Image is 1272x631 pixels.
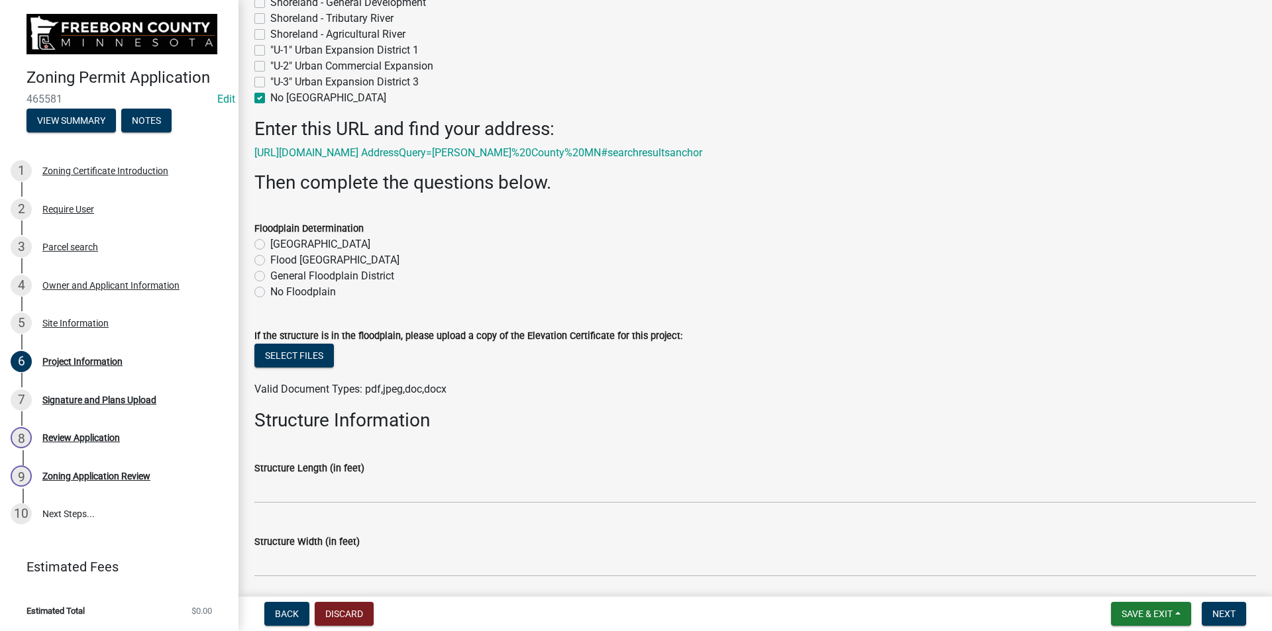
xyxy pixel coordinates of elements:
label: Structure Length (in feet) [254,464,364,473]
span: Next [1212,608,1236,619]
button: Discard [315,602,374,626]
div: 4 [11,275,32,296]
div: 3 [11,236,32,258]
div: Owner and Applicant Information [42,281,180,290]
div: 9 [11,465,32,487]
button: Save & Exit [1111,602,1191,626]
wm-modal-confirm: Edit Application Number [217,93,235,105]
a: [URL][DOMAIN_NAME] AddressQuery=[PERSON_NAME]%20County%20MN#searchresultsanchor [254,146,702,159]
span: Back [275,608,299,619]
span: Save & Exit [1122,608,1173,619]
span: $0.00 [191,607,212,615]
a: Edit [217,93,235,105]
a: Estimated Fees [11,554,217,580]
label: "U-2" Urban Commercial Expansion [270,58,433,74]
div: 8 [11,427,32,448]
label: Structure Width (in feet) [254,538,360,547]
label: Shoreland - Tributary River [270,11,394,26]
label: No [GEOGRAPHIC_DATA] [270,90,386,106]
img: Freeborn County, Minnesota [26,14,217,54]
div: Parcel search [42,242,98,252]
div: 7 [11,389,32,411]
span: Valid Document Types: pdf,jpeg,doc,docx [254,383,447,395]
div: Project Information [42,357,123,366]
span: 465581 [26,93,212,105]
div: 10 [11,503,32,524]
span: Estimated Total [26,607,85,615]
wm-modal-confirm: Notes [121,116,172,126]
label: "U-3" Urban Expansion District 3 [270,74,419,90]
h3: Then complete the questions below. [254,171,1256,194]
label: "U-1" Urban Expansion District 1 [270,42,419,58]
label: Shoreland - Agricultural River [270,26,405,42]
button: Back [264,602,309,626]
label: If the structure is in the floodplain, please upload a copy of the Elevation Certificate for this... [254,332,682,341]
div: Require User [42,205,94,214]
div: Zoning Application Review [42,471,150,481]
div: 2 [11,199,32,220]
wm-modal-confirm: Summary [26,116,116,126]
button: Select files [254,344,334,367]
div: Site Information [42,318,109,328]
label: General Floodplain District [270,268,394,284]
div: Review Application [42,433,120,442]
div: Zoning Certificate Introduction [42,166,168,175]
h3: Structure Information [254,409,1256,432]
div: Signature and Plans Upload [42,395,156,405]
div: 1 [11,160,32,181]
button: Next [1202,602,1246,626]
h3: Enter this URL and find your address: [254,118,1256,140]
button: Notes [121,109,172,132]
div: 6 [11,351,32,372]
label: [GEOGRAPHIC_DATA] [270,236,370,252]
button: View Summary [26,109,116,132]
label: Floodplain Determination [254,224,364,234]
h4: Zoning Permit Application [26,68,228,87]
label: No Floodplain [270,284,336,300]
label: Flood [GEOGRAPHIC_DATA] [270,252,399,268]
div: 5 [11,313,32,334]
